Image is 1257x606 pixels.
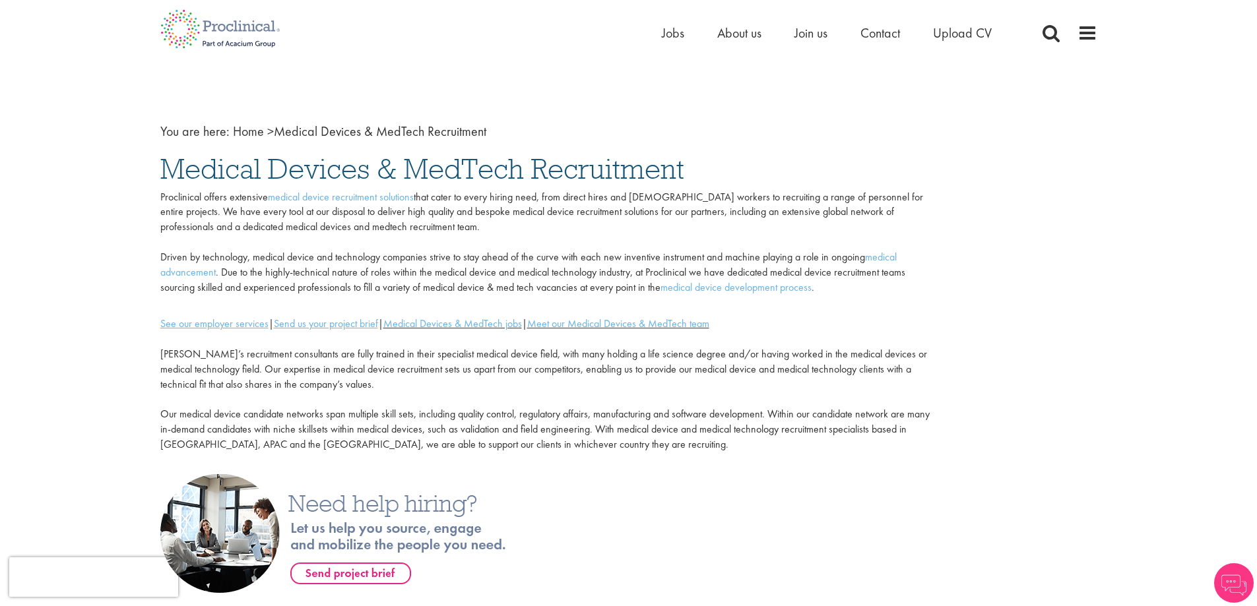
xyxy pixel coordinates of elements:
[160,190,938,295] p: Proclinical offers extensive that cater to every hiring need, from direct hires and [DEMOGRAPHIC_...
[383,317,522,330] a: Medical Devices & MedTech jobs
[160,151,684,187] span: Medical Devices & MedTech Recruitment
[267,123,274,140] span: >
[160,123,230,140] span: You are here:
[9,557,178,597] iframe: reCAPTCHA
[527,317,709,330] a: Meet our Medical Devices & MedTech team
[160,332,938,468] p: [PERSON_NAME]’s recruitment consultants are fully trained in their specialist medical device fiel...
[1214,563,1254,603] img: Chatbot
[274,317,378,330] a: Send us your project brief
[160,317,938,332] div: | | |
[717,24,761,42] a: About us
[794,24,827,42] a: Join us
[233,123,264,140] a: breadcrumb link to Home
[160,317,269,330] a: See our employer services
[268,190,414,204] a: medical device recruitment solutions
[233,123,486,140] span: Medical Devices & MedTech Recruitment
[662,24,684,42] a: Jobs
[933,24,992,42] a: Upload CV
[661,280,812,294] a: medical device development process
[860,24,900,42] a: Contact
[160,250,897,279] a: medical advancement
